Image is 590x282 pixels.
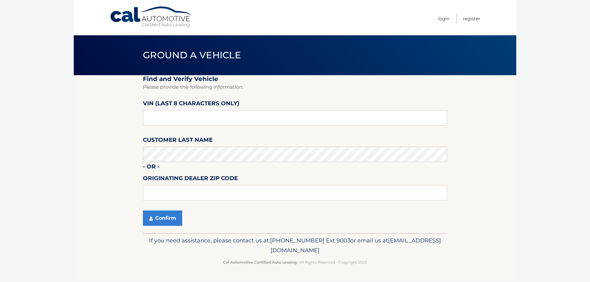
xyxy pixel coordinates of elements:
[143,83,447,91] p: Please provide the following information.
[143,49,241,61] span: Ground a Vehicle
[143,162,159,173] label: - or -
[223,260,297,265] strong: Cal Automotive Certified Auto Leasing
[110,6,193,28] a: Cal Automotive
[147,236,443,255] p: If you need assistance, please contact us at: or email us at
[143,99,239,110] label: VIN (last 8 characters only)
[143,211,182,226] button: Confirm
[143,174,238,185] label: Originating Dealer Zip Code
[463,14,480,24] a: Register
[270,237,350,244] span: [PHONE_NUMBER] Ext 9003
[143,135,213,147] label: Customer Last Name
[143,75,447,83] h2: Find and Verify Vehicle
[147,259,443,265] p: - All Rights Reserved - Copyright 2025
[438,14,450,24] a: Login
